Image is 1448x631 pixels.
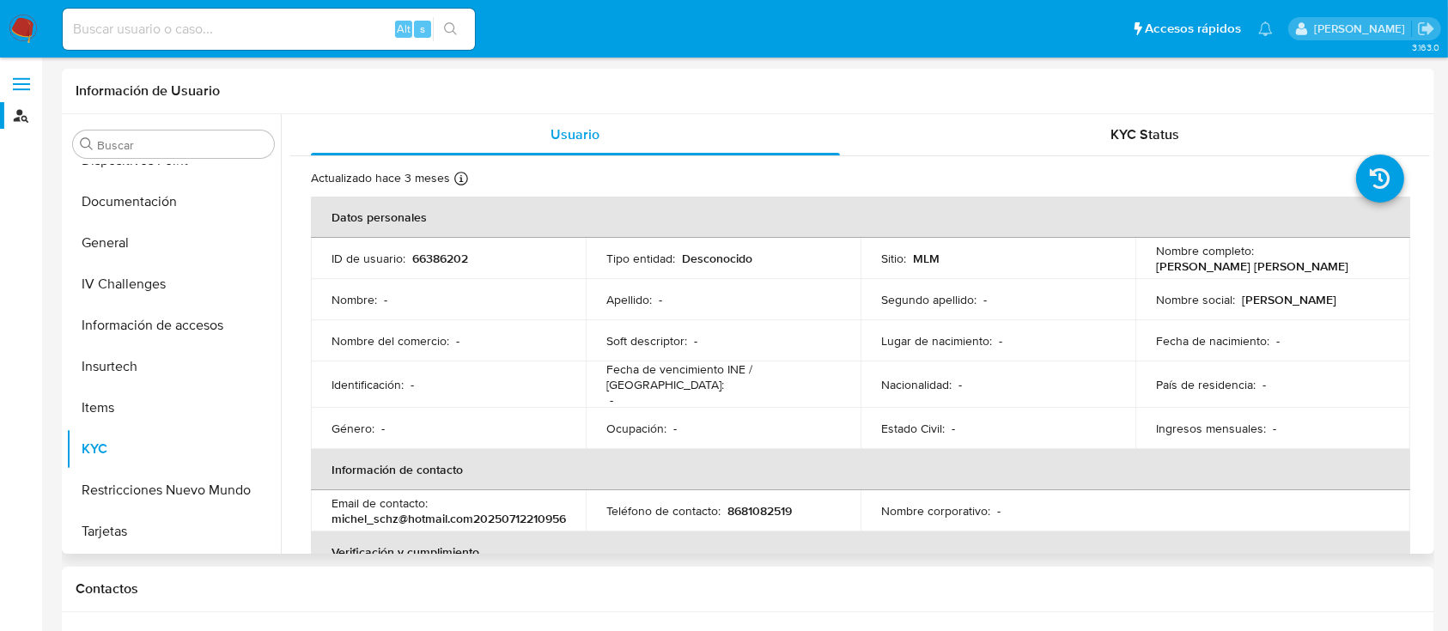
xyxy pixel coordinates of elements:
[1156,421,1266,436] p: Ingresos mensuales :
[1156,243,1254,258] p: Nombre completo :
[384,292,387,307] p: -
[913,251,940,266] p: MLM
[610,392,613,408] p: -
[606,333,687,349] p: Soft descriptor :
[1314,21,1411,37] p: federico.dibella@mercadolibre.com
[66,222,281,264] button: General
[694,333,697,349] p: -
[881,292,976,307] p: Segundo apellido :
[1110,124,1179,144] span: KYC Status
[1273,421,1276,436] p: -
[332,377,404,392] p: Identificación :
[1417,20,1435,38] a: Salir
[311,197,1410,238] th: Datos personales
[66,470,281,511] button: Restricciones Nuevo Mundo
[433,17,468,41] button: search-icon
[1145,20,1241,38] span: Accesos rápidos
[682,251,752,266] p: Desconocido
[1258,21,1273,36] a: Notificaciones
[606,503,721,519] p: Teléfono de contacto :
[1156,258,1348,274] p: [PERSON_NAME] [PERSON_NAME]
[381,421,385,436] p: -
[881,377,952,392] p: Nacionalidad :
[999,333,1002,349] p: -
[606,292,652,307] p: Apellido :
[332,333,449,349] p: Nombre del comercio :
[983,292,987,307] p: -
[332,421,374,436] p: Género :
[66,305,281,346] button: Información de accesos
[1276,333,1280,349] p: -
[952,421,955,436] p: -
[456,333,459,349] p: -
[66,264,281,305] button: IV Challenges
[1262,377,1266,392] p: -
[727,503,792,519] p: 8681082519
[1156,292,1235,307] p: Nombre social :
[66,428,281,470] button: KYC
[606,251,675,266] p: Tipo entidad :
[63,18,475,40] input: Buscar usuario o caso...
[881,333,992,349] p: Lugar de nacimiento :
[332,292,377,307] p: Nombre :
[411,377,414,392] p: -
[66,181,281,222] button: Documentación
[332,495,428,511] p: Email de contacto :
[1242,292,1336,307] p: [PERSON_NAME]
[97,137,267,153] input: Buscar
[997,503,1001,519] p: -
[397,21,411,37] span: Alt
[606,361,840,392] p: Fecha de vencimiento INE / [GEOGRAPHIC_DATA] :
[1156,333,1269,349] p: Fecha de nacimiento :
[332,251,405,266] p: ID de usuario :
[551,124,599,144] span: Usuario
[76,580,1421,598] h1: Contactos
[76,82,220,100] h1: Información de Usuario
[420,21,425,37] span: s
[881,251,906,266] p: Sitio :
[80,137,94,151] button: Buscar
[673,421,677,436] p: -
[881,421,945,436] p: Estado Civil :
[311,531,1410,573] th: Verificación y cumplimiento
[66,511,281,552] button: Tarjetas
[332,511,566,526] p: michel_schz@hotmail.com20250712210956
[958,377,962,392] p: -
[311,170,450,186] p: Actualizado hace 3 meses
[659,292,662,307] p: -
[1156,377,1256,392] p: País de residencia :
[606,421,666,436] p: Ocupación :
[412,251,468,266] p: 66386202
[881,503,990,519] p: Nombre corporativo :
[66,346,281,387] button: Insurtech
[66,387,281,428] button: Items
[311,449,1410,490] th: Información de contacto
